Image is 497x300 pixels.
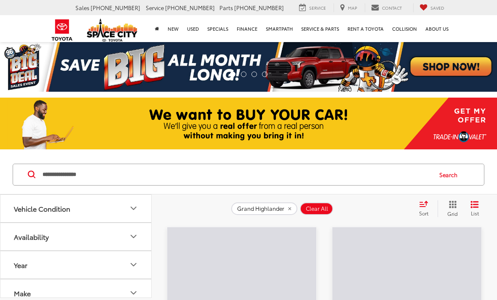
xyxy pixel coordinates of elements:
[165,4,215,11] span: [PHONE_NUMBER]
[231,202,297,215] button: remove Grand%20Highlander
[151,15,163,42] a: Home
[128,288,139,298] div: Make
[42,165,431,185] input: Search by Make, Model, or Keyword
[470,210,479,217] span: List
[464,200,485,217] button: List View
[14,289,31,297] div: Make
[293,3,332,12] a: Service
[413,3,451,12] a: My Saved Vehicles
[14,261,27,269] div: Year
[430,5,444,11] span: Saved
[203,15,232,42] a: Specials
[431,164,470,185] button: Search
[219,4,233,11] span: Parts
[232,15,262,42] a: Finance
[388,15,421,42] a: Collision
[0,195,152,222] button: Vehicle ConditionVehicle Condition
[237,205,284,212] span: Grand Highlander
[128,260,139,270] div: Year
[297,15,343,42] a: Service & Parts
[146,4,164,11] span: Service
[75,4,89,11] span: Sales
[419,210,428,217] span: Sort
[343,15,388,42] a: Rent a Toyota
[128,203,139,213] div: Vehicle Condition
[46,16,78,44] img: Toyota
[128,231,139,242] div: Availability
[334,3,363,12] a: Map
[0,223,152,250] button: AvailabilityAvailability
[421,15,453,42] a: About Us
[183,15,203,42] a: Used
[309,5,326,11] span: Service
[447,210,458,217] span: Grid
[300,202,333,215] button: Clear All
[0,251,152,279] button: YearYear
[438,200,464,217] button: Grid View
[163,15,183,42] a: New
[87,19,137,42] img: Space City Toyota
[91,4,140,11] span: [PHONE_NUMBER]
[365,3,408,12] a: Contact
[14,233,49,241] div: Availability
[415,200,438,217] button: Select sort value
[306,205,328,212] span: Clear All
[348,5,357,11] span: Map
[262,15,297,42] a: SmartPath
[14,204,70,212] div: Vehicle Condition
[234,4,284,11] span: [PHONE_NUMBER]
[382,5,402,11] span: Contact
